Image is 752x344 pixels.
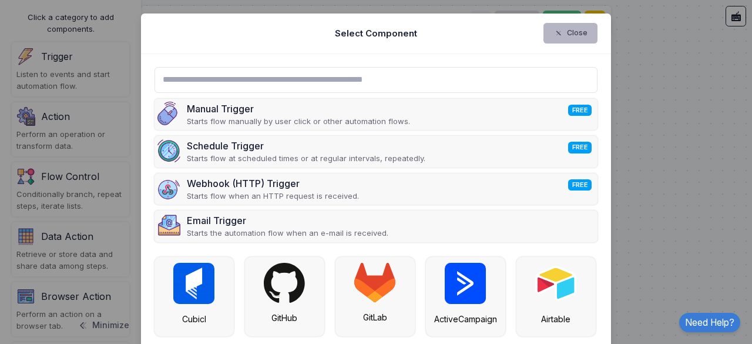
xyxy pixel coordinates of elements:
[568,142,592,153] span: FREE
[341,311,409,323] div: GitLab
[535,263,576,304] img: airtable.png
[354,263,395,302] img: gitlab.svg
[251,312,318,324] div: GitHub
[160,313,228,325] div: Cubicl
[522,313,590,325] div: Airtable
[543,23,598,44] button: Close
[187,191,359,202] p: Starts flow when an HTTP request is received.
[679,313,740,332] a: Need Help?
[187,153,425,165] p: Starts flow at scheduled times or at regular intervals, repeatedly.
[187,228,388,239] p: Starts the automation flow when an e-mail is received.
[187,213,388,228] div: Email Trigger
[445,263,486,304] img: active-campaign.png
[187,139,425,153] div: Schedule Trigger
[173,263,214,304] img: cubicl.jpg
[187,176,359,191] div: Webhook (HTTP) Trigger
[264,263,305,303] img: github.svg
[187,102,410,116] div: Manual Trigger
[157,102,181,125] img: manual.png
[568,105,592,116] span: FREE
[432,313,499,325] div: ActiveCampaign
[157,176,181,200] img: webhook-v2.png
[568,179,592,191] span: FREE
[157,139,181,162] img: schedule.png
[335,27,417,40] h5: Select Component
[157,213,181,237] img: email.png
[187,116,410,128] p: Starts flow manually by user click or other automation flows.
